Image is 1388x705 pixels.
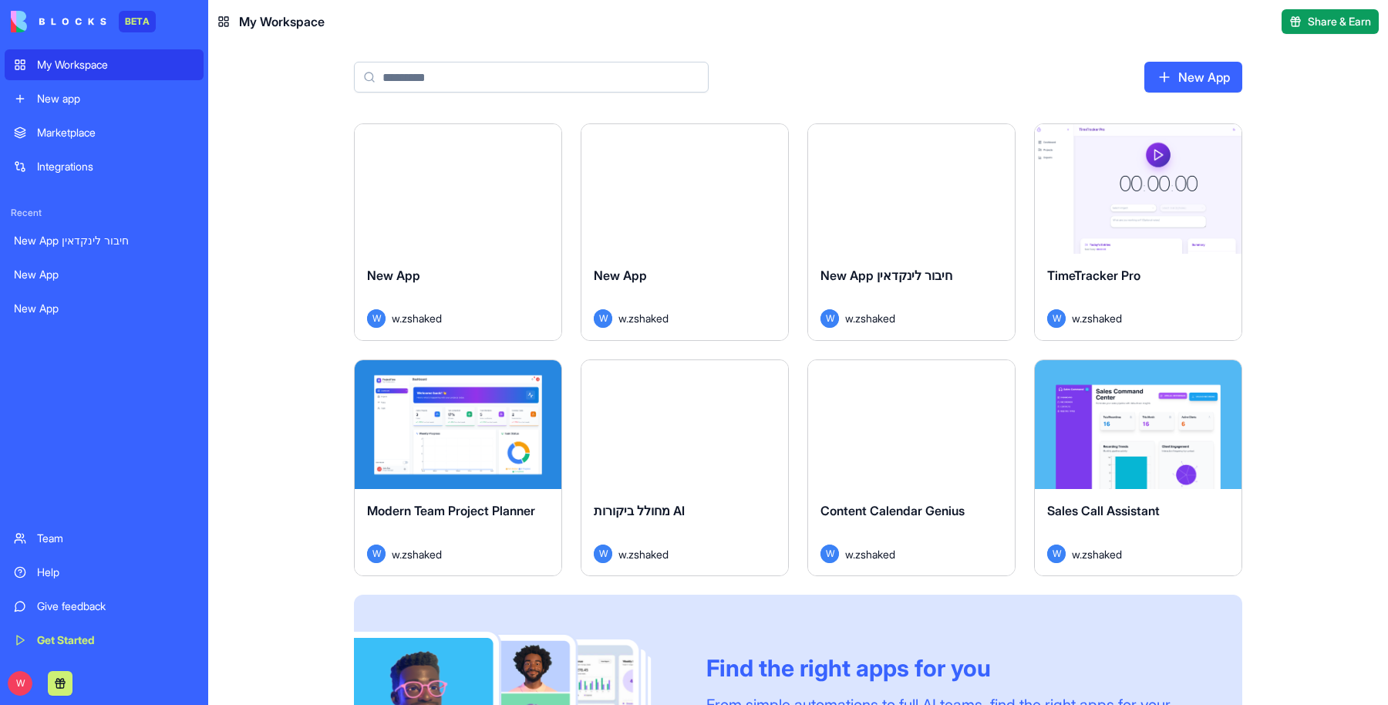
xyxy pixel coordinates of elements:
[820,545,839,563] span: W
[5,557,204,588] a: Help
[1072,546,1122,562] span: w.zshaked
[5,83,204,114] a: New app
[1047,268,1140,283] span: TimeTracker Pro
[392,310,442,326] span: w.zshaked
[594,268,647,283] span: New App
[1144,62,1242,93] a: New App
[37,531,194,546] div: Team
[37,57,194,73] div: My Workspace
[5,151,204,182] a: Integrations
[594,545,612,563] span: W
[581,359,789,577] a: מחולל ביקורות AIWw.zshaked
[594,309,612,328] span: W
[594,503,685,518] span: מחולל ביקורות AI
[14,267,194,282] div: New App
[1047,503,1160,518] span: Sales Call Assistant
[820,503,965,518] span: Content Calendar Genius
[5,225,204,256] a: New App חיבור לינקדאין
[367,268,420,283] span: New App
[807,123,1016,341] a: New App חיבור לינקדאיןWw.zshaked
[5,523,204,554] a: Team
[8,671,32,696] span: W
[367,309,386,328] span: W
[845,310,895,326] span: w.zshaked
[367,545,386,563] span: W
[807,359,1016,577] a: Content Calendar GeniusWw.zshaked
[1072,310,1122,326] span: w.zshaked
[1034,359,1242,577] a: Sales Call AssistantWw.zshaked
[354,123,562,341] a: New AppWw.zshaked
[706,654,1205,682] div: Find the right apps for you
[5,49,204,80] a: My Workspace
[119,11,156,32] div: BETA
[5,117,204,148] a: Marketplace
[392,546,442,562] span: w.zshaked
[5,625,204,656] a: Get Started
[5,293,204,324] a: New App
[37,125,194,140] div: Marketplace
[239,12,325,31] span: My Workspace
[845,546,895,562] span: w.zshaked
[5,207,204,219] span: Recent
[37,599,194,614] div: Give feedback
[1047,309,1066,328] span: W
[367,503,535,518] span: Modern Team Project Planner
[5,259,204,290] a: New App
[820,309,839,328] span: W
[37,632,194,648] div: Get Started
[37,565,194,580] div: Help
[11,11,156,32] a: BETA
[14,233,194,248] div: New App חיבור לינקדאין
[37,159,194,174] div: Integrations
[618,310,669,326] span: w.zshaked
[354,359,562,577] a: Modern Team Project PlannerWw.zshaked
[618,546,669,562] span: w.zshaked
[1034,123,1242,341] a: TimeTracker ProWw.zshaked
[820,268,952,283] span: New App חיבור לינקדאין
[1047,545,1066,563] span: W
[1282,9,1379,34] button: Share & Earn
[1308,14,1371,29] span: Share & Earn
[11,11,106,32] img: logo
[14,301,194,316] div: New App
[581,123,789,341] a: New AppWw.zshaked
[5,591,204,622] a: Give feedback
[37,91,194,106] div: New app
